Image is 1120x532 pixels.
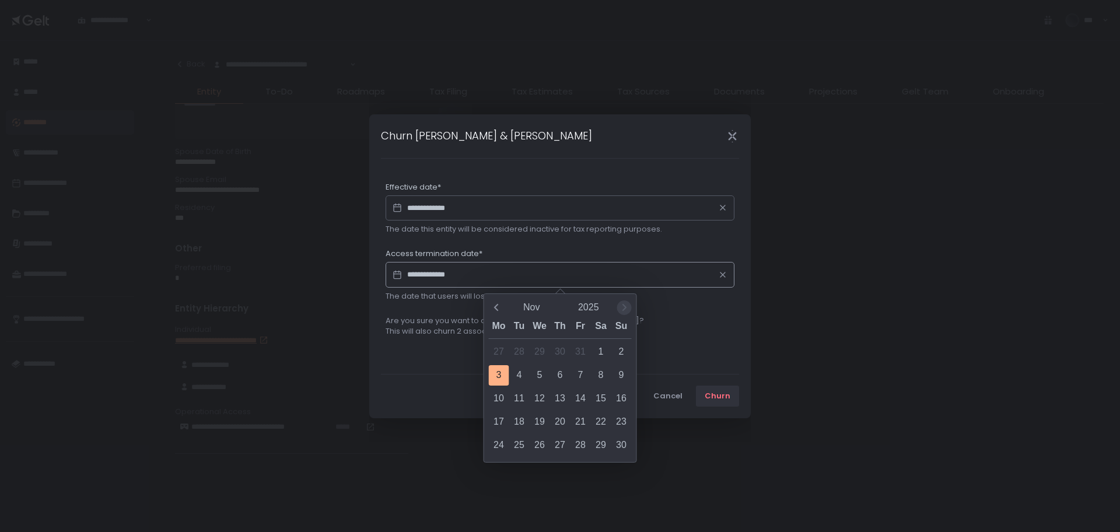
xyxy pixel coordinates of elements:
div: Mo [489,318,509,338]
div: 23 [611,412,632,432]
h1: Churn [PERSON_NAME] & [PERSON_NAME] [381,128,592,143]
div: 22 [591,412,611,432]
div: 27 [550,435,570,456]
div: Cancel [653,391,682,401]
button: Open years overlay [560,297,617,318]
div: 12 [530,388,550,409]
div: 29 [591,435,611,456]
div: 28 [570,435,591,456]
div: 2 [611,342,632,362]
input: Datepicker input [386,195,734,221]
button: Churn [696,386,739,407]
div: Close [713,129,751,143]
div: 26 [530,435,550,456]
div: 25 [509,435,530,456]
div: 31 [570,342,591,362]
div: 1 [591,342,611,362]
div: Calendar days [489,342,632,456]
div: 14 [570,388,591,409]
div: 3 [489,365,509,386]
div: 10 [489,388,509,409]
div: 13 [550,388,570,409]
span: The date this entity will be considered inactive for tax reporting purposes. [386,223,662,235]
div: 9 [611,365,632,386]
div: 21 [570,412,591,432]
div: 8 [591,365,611,386]
span: Effective date* [386,182,441,192]
div: 30 [611,435,632,456]
div: 5 [530,365,550,386]
div: Are you sure you want to churn [PERSON_NAME] & [PERSON_NAME]? [386,316,734,326]
div: Fr [570,318,591,338]
div: Churn [705,391,730,401]
div: 6 [550,365,570,386]
div: Su [611,318,632,338]
div: 7 [570,365,591,386]
div: 18 [509,412,530,432]
div: 24 [489,435,509,456]
div: 20 [550,412,570,432]
div: 16 [611,388,632,409]
div: Calendar wrapper [489,318,632,456]
button: Previous month [489,300,503,315]
span: The date that users will lose access to this entity [386,290,566,302]
div: 11 [509,388,530,409]
button: Open months overlay [503,297,561,318]
div: 19 [530,412,550,432]
div: We [530,318,550,338]
div: Tu [509,318,530,338]
div: This will also churn 2 associated entities. [386,326,734,337]
span: Access termination date* [386,249,482,259]
div: 17 [489,412,509,432]
input: Datepicker input [386,262,734,288]
div: Th [550,318,570,338]
button: Next month [617,300,632,315]
div: 15 [591,388,611,409]
button: Cancel [645,386,691,407]
div: 4 [509,365,530,386]
div: 28 [509,342,530,362]
div: 30 [550,342,570,362]
div: 27 [489,342,509,362]
div: Sa [591,318,611,338]
div: 29 [530,342,550,362]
